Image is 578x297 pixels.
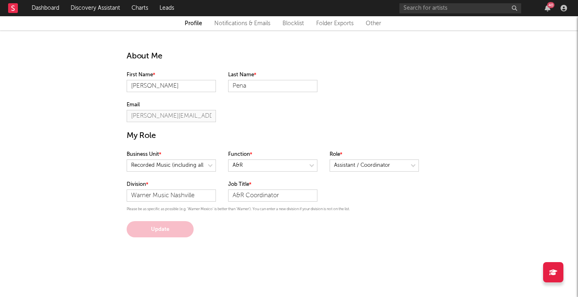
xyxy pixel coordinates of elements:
[127,189,216,202] input: Your division
[228,150,317,159] label: Function
[127,221,194,237] button: Update
[127,150,216,159] label: Business Unit
[127,80,216,92] input: Your first name
[214,19,270,28] a: Notifications & Emails
[399,3,521,13] input: Search for artists
[545,5,550,11] button: 40
[127,100,216,110] label: Email
[283,19,304,28] a: Blocklist
[127,130,451,142] h1: My Role
[127,206,451,213] p: Please be as specific as possible (e.g. 'Warner Mexico' is better than 'Warner'). You can enter a...
[316,19,354,28] a: Folder Exports
[228,70,317,80] label: Last Name
[366,19,381,28] a: Other
[547,2,554,8] div: 40
[127,180,216,189] label: Division
[228,180,317,189] label: Job Title
[228,80,317,92] input: Your last name
[330,150,419,159] label: Role
[127,70,216,80] label: First Name
[127,51,451,62] h1: About Me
